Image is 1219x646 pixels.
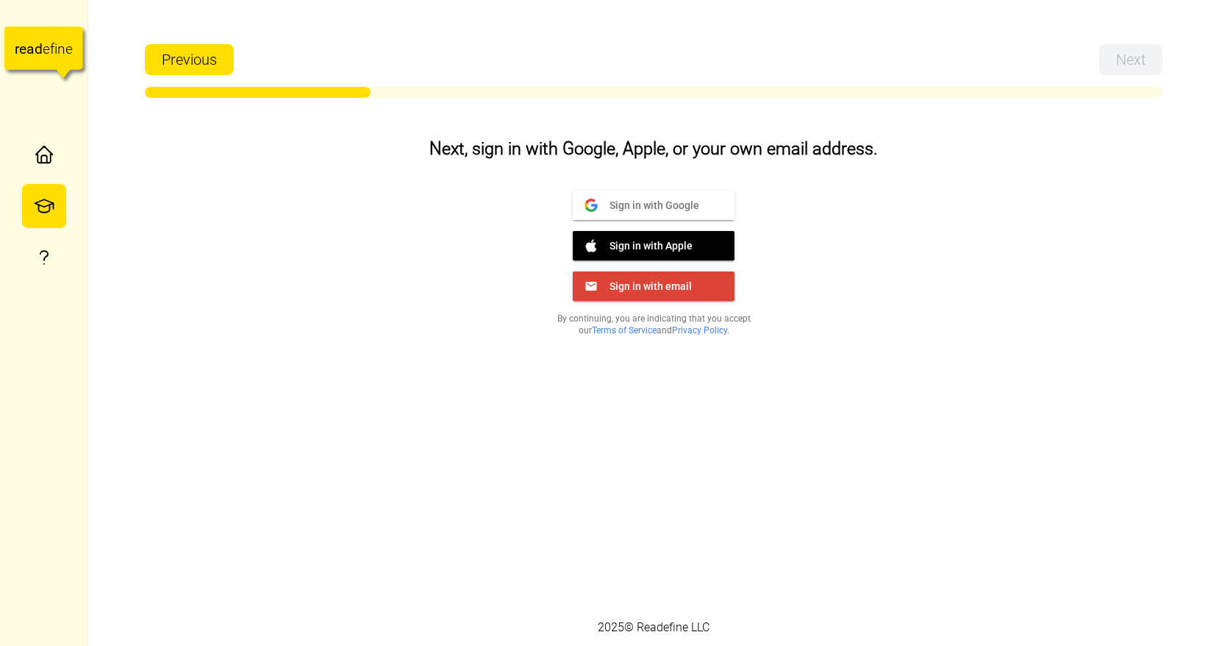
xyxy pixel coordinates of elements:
[286,137,1021,161] h3: Next, sign in with Google, Apple, or your own email address.
[58,40,66,57] tspan: n
[1099,44,1162,75] button: Next
[26,40,34,57] tspan: a
[672,325,727,336] a: Privacy Policy
[592,325,657,336] a: Terms of Service
[145,44,234,75] button: Previous
[539,313,768,336] p: By continuing, you are indicating that you accept our and .
[598,279,692,292] span: Sign in with email
[162,45,217,74] span: Previous
[43,40,50,57] tspan: e
[573,191,734,220] button: Sign in with Google
[598,238,693,252] span: Sign in with Apple
[65,40,73,57] tspan: e
[1116,45,1145,74] span: Next
[4,12,83,92] a: readefine
[15,40,20,57] tspan: r
[573,231,734,260] button: Sign in with Apple
[54,40,57,57] tspan: i
[590,611,717,645] div: 2025 © Readefine LLC
[19,40,26,57] tspan: e
[35,40,43,57] tspan: d
[50,40,55,57] tspan: f
[598,198,699,211] span: Sign in with Google
[573,271,734,301] button: Sign in with email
